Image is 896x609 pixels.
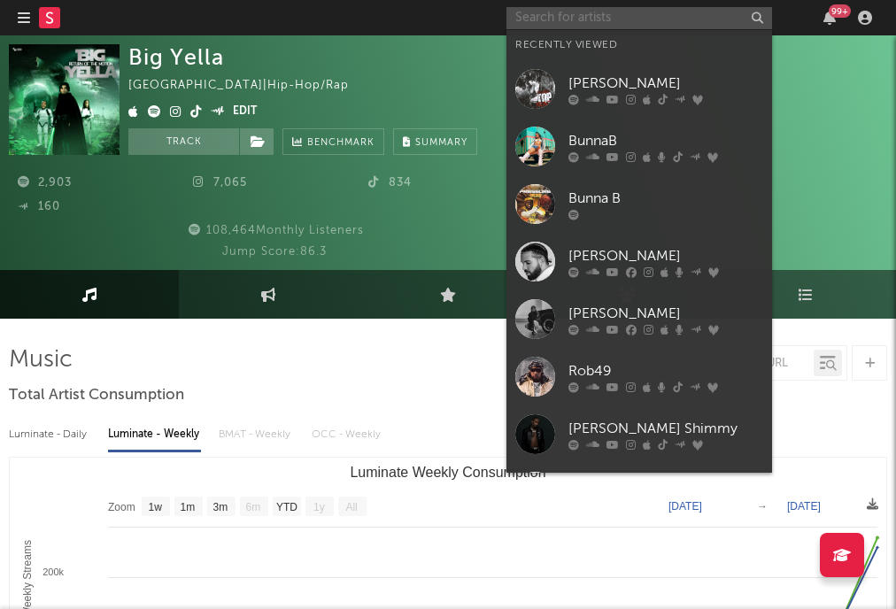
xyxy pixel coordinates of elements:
input: Search for artists [506,7,772,29]
div: Luminate - Weekly [108,420,201,450]
text: → [757,500,768,513]
a: [PERSON_NAME] [506,60,772,118]
span: Total Artist Consumption [9,385,184,406]
text: All [345,501,357,513]
text: 1m [181,501,196,513]
div: Recently Viewed [515,35,763,56]
div: [GEOGRAPHIC_DATA] | Hip-Hop/Rap [128,75,369,96]
span: 7,065 [193,177,247,189]
div: [PERSON_NAME] [568,303,763,324]
div: Luminate - Daily [9,420,90,450]
text: YTD [276,501,297,513]
span: Jump Score: 86.3 [222,246,327,258]
a: BunnaB [506,118,772,175]
a: Benchmark [282,128,384,155]
text: Zoom [108,501,135,513]
div: Bunna B [568,188,763,209]
text: Luminate Weekly Consumption [350,465,545,480]
button: Edit [233,102,257,123]
text: [DATE] [668,500,702,513]
div: [PERSON_NAME] [568,245,763,266]
div: [PERSON_NAME] Shimmy [568,418,763,439]
text: [DATE] [787,500,821,513]
text: 6m [246,501,261,513]
a: [PERSON_NAME] [506,233,772,290]
button: Summary [393,128,477,155]
text: 1y [313,501,325,513]
text: 200k [42,567,64,577]
div: BunnaB [568,130,763,151]
button: Track [128,128,239,155]
div: 99 + [829,4,851,18]
a: Bunna B [506,175,772,233]
span: Benchmark [307,133,375,154]
div: Big Yella [128,44,224,70]
span: 834 [368,177,412,189]
span: 108,464 Monthly Listeners [186,225,364,236]
text: 3m [213,501,228,513]
a: [PERSON_NAME] Shimmy [506,405,772,463]
span: 160 [18,201,60,212]
text: 1w [149,501,163,513]
a: [PERSON_NAME] [506,290,772,348]
a: Rob49 [506,348,772,405]
div: Rob49 [568,360,763,382]
span: 2,903 [18,177,72,189]
div: [PERSON_NAME] [568,73,763,94]
button: 99+ [823,11,836,25]
span: Summary [415,138,467,148]
a: [PERSON_NAME][US_STATE] [506,463,772,520]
